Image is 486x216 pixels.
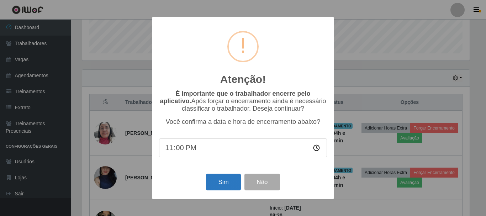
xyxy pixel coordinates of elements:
[206,174,241,190] button: Sim
[159,118,327,126] p: Você confirma a data e hora de encerramento abaixo?
[244,174,280,190] button: Não
[159,90,327,112] p: Após forçar o encerramento ainda é necessário classificar o trabalhador. Deseja continuar?
[220,73,266,86] h2: Atenção!
[160,90,310,105] b: É importante que o trabalhador encerre pelo aplicativo.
